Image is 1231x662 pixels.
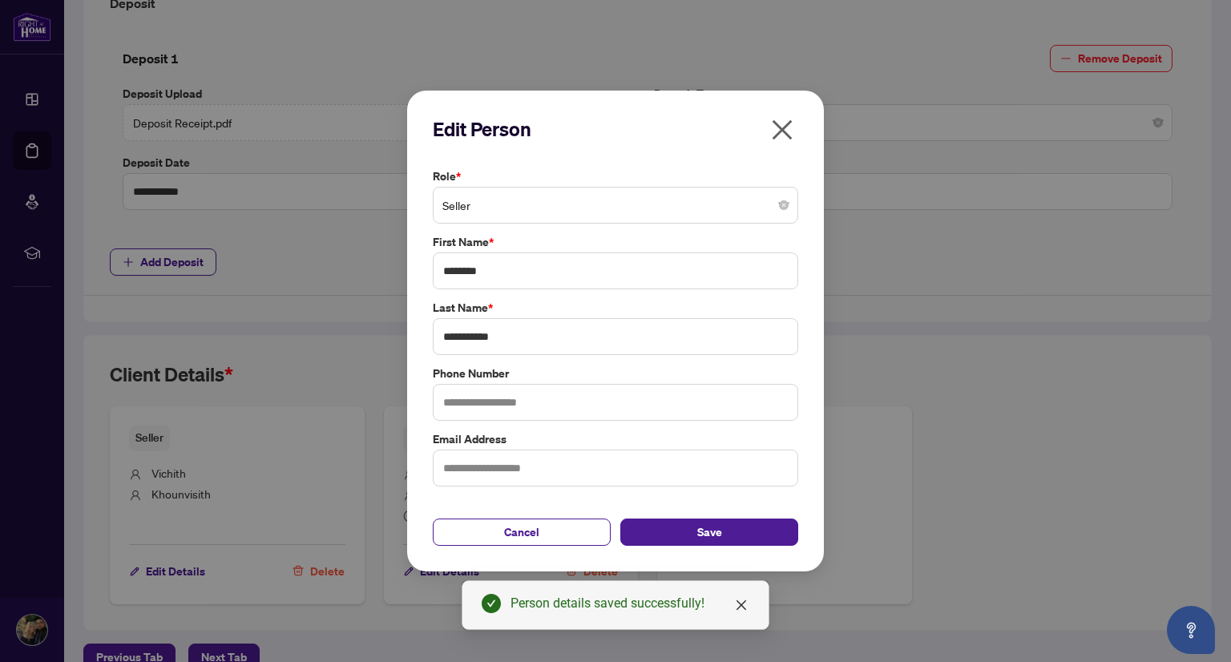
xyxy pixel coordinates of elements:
label: Phone Number [433,365,798,382]
label: Last Name [433,299,798,317]
span: close [735,599,748,612]
button: Open asap [1167,606,1215,654]
span: Cancel [504,519,539,545]
button: Save [620,519,798,546]
span: Seller [442,190,789,220]
button: Cancel [433,519,611,546]
h2: Edit Person [433,116,798,142]
a: Close [733,596,750,614]
label: Role [433,168,798,185]
span: check-circle [482,594,501,613]
span: close [769,117,795,143]
div: Person details saved successfully! [511,594,749,613]
label: Email Address [433,430,798,448]
span: close-circle [779,200,789,210]
label: First Name [433,233,798,251]
span: Save [697,519,722,545]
